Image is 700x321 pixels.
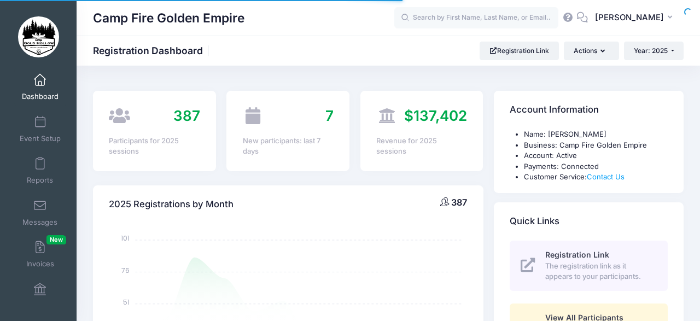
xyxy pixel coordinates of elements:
[545,250,609,259] span: Registration Link
[480,42,559,60] a: Registration Link
[524,161,668,172] li: Payments: Connected
[22,92,59,102] span: Dashboard
[14,277,66,316] a: Financials
[451,197,467,208] span: 387
[510,206,559,237] h4: Quick Links
[325,107,334,124] span: 7
[545,261,655,282] span: The registration link as it appears to your participants.
[510,241,668,291] a: Registration Link The registration link as it appears to your participants.
[121,234,130,243] tspan: 101
[510,95,599,126] h4: Account Information
[27,176,53,185] span: Reports
[14,68,66,106] a: Dashboard
[173,107,200,124] span: 387
[376,136,467,157] div: Revenue for 2025 sessions
[524,172,668,183] li: Customer Service:
[564,42,619,60] button: Actions
[18,16,59,57] img: Camp Fire Golden Empire
[524,129,668,140] li: Name: [PERSON_NAME]
[634,46,668,55] span: Year: 2025
[20,134,61,143] span: Event Setup
[26,260,54,269] span: Invoices
[22,218,57,227] span: Messages
[404,107,467,124] span: $137,402
[624,42,684,60] button: Year: 2025
[46,235,66,244] span: New
[14,235,66,273] a: InvoicesNew
[243,136,334,157] div: New participants: last 7 days
[124,297,130,307] tspan: 51
[587,172,625,181] a: Contact Us
[14,151,66,190] a: Reports
[588,5,684,31] button: [PERSON_NAME]
[394,7,558,29] input: Search by First Name, Last Name, or Email...
[93,5,244,31] h1: Camp Fire Golden Empire
[122,265,130,275] tspan: 76
[524,150,668,161] li: Account: Active
[524,140,668,151] li: Business: Camp Fire Golden Empire
[93,45,212,56] h1: Registration Dashboard
[109,136,200,157] div: Participants for 2025 sessions
[14,110,66,148] a: Event Setup
[595,11,664,24] span: [PERSON_NAME]
[109,189,234,220] h4: 2025 Registrations by Month
[14,194,66,232] a: Messages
